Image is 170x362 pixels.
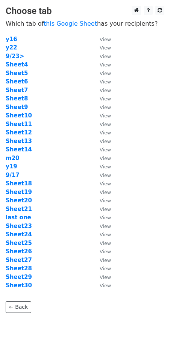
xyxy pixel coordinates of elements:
strong: Sheet25 [6,240,32,246]
small: View [100,139,111,144]
a: 9/23> [6,53,24,60]
a: View [92,112,111,119]
a: View [92,206,111,213]
a: View [92,129,111,136]
a: Sheet5 [6,70,28,77]
small: View [100,198,111,203]
small: View [100,283,111,288]
small: View [100,164,111,169]
p: Which tab of has your recipients? [6,20,164,28]
a: Sheet27 [6,257,32,263]
small: View [100,147,111,153]
strong: Sheet8 [6,95,28,102]
a: y19 [6,163,17,170]
a: Sheet10 [6,112,32,119]
a: View [92,61,111,68]
small: View [100,130,111,136]
a: Sheet6 [6,78,28,85]
a: Sheet20 [6,197,32,204]
small: View [100,62,111,68]
small: View [100,79,111,85]
small: View [100,189,111,195]
a: View [92,214,111,221]
a: Sheet11 [6,121,32,128]
a: View [92,248,111,255]
a: View [92,163,111,170]
a: View [92,197,111,204]
a: View [92,78,111,85]
a: Sheet29 [6,274,32,280]
a: View [92,231,111,238]
a: Sheet9 [6,104,28,111]
a: View [92,155,111,162]
a: View [92,121,111,128]
a: Sheet14 [6,146,32,153]
h3: Choose tab [6,6,164,17]
small: View [100,240,111,246]
a: View [92,240,111,246]
strong: Sheet18 [6,180,32,187]
a: Sheet7 [6,87,28,94]
a: View [92,36,111,43]
a: ← Back [6,301,31,313]
small: View [100,181,111,186]
a: View [92,282,111,289]
small: View [100,206,111,212]
a: last one [6,214,31,221]
a: View [92,95,111,102]
small: View [100,54,111,59]
small: View [100,88,111,93]
a: View [92,87,111,94]
a: View [92,53,111,60]
a: View [92,104,111,111]
small: View [100,274,111,280]
small: View [100,37,111,42]
small: View [100,45,111,51]
a: Sheet28 [6,265,32,272]
a: View [92,70,111,77]
small: View [100,266,111,271]
strong: Sheet30 [6,282,32,289]
strong: Sheet12 [6,129,32,136]
a: Sheet26 [6,248,32,255]
small: View [100,173,111,178]
a: View [92,274,111,280]
a: Sheet4 [6,61,28,68]
strong: m20 [6,155,20,162]
small: View [100,156,111,161]
small: View [100,215,111,220]
a: y22 [6,44,17,51]
strong: Sheet24 [6,231,32,238]
small: View [100,249,111,254]
a: y16 [6,36,17,43]
a: View [92,265,111,272]
small: View [100,257,111,263]
small: View [100,96,111,102]
a: Sheet13 [6,138,32,145]
a: View [92,189,111,196]
a: View [92,172,111,179]
small: View [100,232,111,237]
a: View [92,138,111,145]
a: Sheet23 [6,223,32,230]
a: 9/17 [6,172,20,179]
a: Sheet19 [6,189,32,196]
a: Sheet21 [6,206,32,213]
